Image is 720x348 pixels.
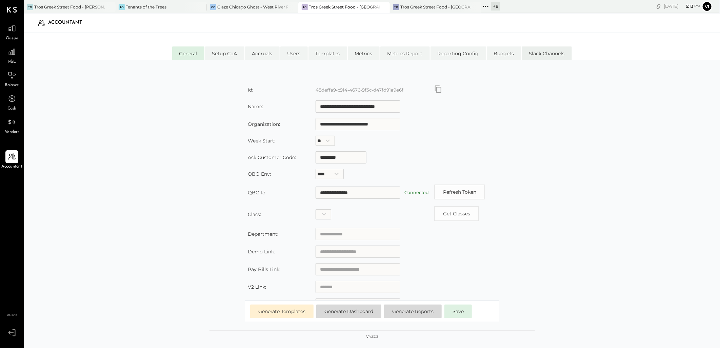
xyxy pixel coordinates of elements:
div: v 4.32.3 [366,334,378,340]
div: Tros Greek Street Food - [GEOGRAPHIC_DATA] [309,4,380,10]
span: Generate Templates [258,308,305,314]
label: Ask Customer Code: [248,154,296,160]
button: Generate Dashboard [316,305,381,318]
button: Refresh Token [434,185,485,199]
label: QBO Env: [248,171,271,177]
div: To [119,4,125,10]
span: Cash [7,106,16,112]
label: Week Start: [248,138,275,144]
li: Accruals [245,46,280,60]
div: Tros Greek Street Food - [GEOGRAPHIC_DATA] [400,4,471,10]
span: Queue [6,36,18,42]
label: V2 Link: [248,284,266,290]
label: id: [248,87,253,93]
li: Reporting Config [431,46,486,60]
label: Organization: [248,121,280,127]
div: [DATE] [664,3,700,9]
li: Slack Channels [522,46,572,60]
label: Pay Bills Link: [248,266,280,272]
button: Save [444,305,472,318]
li: Users [280,46,308,60]
div: TG [27,4,33,10]
span: Balance [5,82,19,89]
li: Metrics [348,46,380,60]
button: Generate Templates [250,305,314,318]
label: Demo Link: [248,249,275,255]
li: Metrics Report [380,46,430,60]
a: P&L [0,45,23,65]
button: Generate Reports [384,305,442,318]
div: TG [302,4,308,10]
span: Generate Dashboard [324,308,373,314]
label: 48deffa9-c914-4676-9f3c-d47fd91a9e6f [316,87,403,93]
div: GC [210,4,216,10]
span: Save [453,308,464,314]
a: Balance [0,69,23,89]
div: Accountant [48,17,89,28]
label: Connected [404,190,429,195]
li: Budgets [487,46,521,60]
span: Accountant [2,164,22,170]
div: Tros Greek Street Food - [PERSON_NAME] [34,4,105,10]
li: Templates [308,46,347,60]
div: + 8 [491,2,500,11]
button: Copy id [434,85,442,93]
label: Department: [248,231,278,237]
span: Vendors [5,129,19,135]
button: Copy id [434,206,479,221]
label: Name: [248,103,263,110]
a: Cash [0,92,23,112]
button: Vi [702,1,713,12]
span: Generate Reports [392,308,434,314]
div: Glaze Chicago Ghost - West River Rice LLC [217,4,288,10]
li: General [172,46,204,60]
div: copy link [655,3,662,10]
label: Class: [248,211,261,217]
a: Vendors [0,116,23,135]
a: Accountant [0,150,23,170]
li: Setup CoA [205,46,244,60]
a: Queue [0,22,23,42]
span: P&L [8,59,16,65]
div: Tenants of the Trees [126,4,166,10]
div: TG [393,4,399,10]
label: QBO Id: [248,190,266,196]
